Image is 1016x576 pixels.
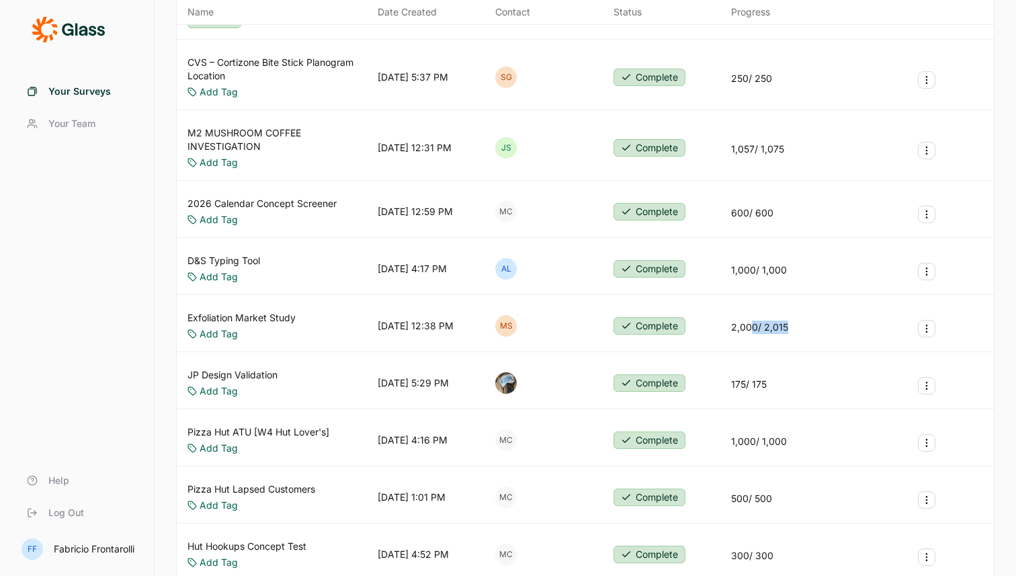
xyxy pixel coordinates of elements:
[187,56,372,83] a: CVS – Cortizone Bite Stick Planogram Location
[613,431,685,449] button: Complete
[187,311,296,325] a: Exfoliation Market Study
[187,5,214,19] span: Name
[378,141,452,155] div: [DATE] 12:31 PM
[495,5,530,19] div: Contact
[200,213,238,227] a: Add Tag
[731,206,773,220] div: 600 / 600
[48,85,111,98] span: Your Surveys
[731,321,788,334] div: 2,000 / 2,015
[918,263,935,280] button: Survey Actions
[187,126,372,153] a: M2 MUSHROOM COFFEE INVESTIGATION
[731,492,772,505] div: 500 / 500
[731,378,767,391] div: 175 / 175
[613,260,685,278] button: Complete
[731,5,770,19] div: Progress
[731,435,787,448] div: 1,000 / 1,000
[378,376,449,390] div: [DATE] 5:29 PM
[187,368,278,382] a: JP Design Validation
[495,67,517,88] div: SG
[48,474,69,487] span: Help
[495,487,517,508] div: MC
[187,483,315,496] a: Pizza Hut Lapsed Customers
[613,69,685,86] button: Complete
[200,384,238,398] a: Add Tag
[187,425,329,439] a: Pizza Hut ATU [W4 Hut Lover's]
[613,489,685,506] button: Complete
[613,546,685,563] button: Complete
[731,142,784,156] div: 1,057 / 1,075
[918,142,935,159] button: Survey Actions
[918,71,935,89] button: Survey Actions
[613,317,685,335] button: Complete
[200,442,238,455] a: Add Tag
[613,374,685,392] button: Complete
[918,320,935,337] button: Survey Actions
[918,434,935,452] button: Survey Actions
[378,319,454,333] div: [DATE] 12:38 PM
[613,5,642,19] div: Status
[918,377,935,395] button: Survey Actions
[495,544,517,565] div: MC
[48,506,84,520] span: Log Out
[918,206,935,223] button: Survey Actions
[200,556,238,569] a: Add Tag
[378,205,453,218] div: [DATE] 12:59 PM
[200,85,238,99] a: Add Tag
[378,548,449,561] div: [DATE] 4:52 PM
[378,5,437,19] span: Date Created
[918,548,935,566] button: Survey Actions
[200,327,238,341] a: Add Tag
[200,270,238,284] a: Add Tag
[54,544,134,554] div: Fabricio Frontarolli
[495,258,517,280] div: AL
[378,491,446,504] div: [DATE] 1:01 PM
[187,254,260,268] a: D&S Typing Tool
[495,137,517,159] div: JS
[22,538,43,560] div: FF
[731,263,787,277] div: 1,000 / 1,000
[200,156,238,169] a: Add Tag
[495,372,517,394] img: ocn8z7iqvmiiaveqkfqd.png
[200,499,238,512] a: Add Tag
[495,429,517,451] div: MC
[613,139,685,157] button: Complete
[613,203,685,220] button: Complete
[187,540,306,553] a: Hut Hookups Concept Test
[187,197,337,210] a: 2026 Calendar Concept Screener
[48,117,95,130] span: Your Team
[495,315,517,337] div: MS
[495,201,517,222] div: MC
[918,491,935,509] button: Survey Actions
[378,262,447,276] div: [DATE] 4:17 PM
[378,434,448,447] div: [DATE] 4:16 PM
[731,72,772,85] div: 250 / 250
[731,549,773,563] div: 300 / 300
[378,71,448,84] div: [DATE] 5:37 PM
